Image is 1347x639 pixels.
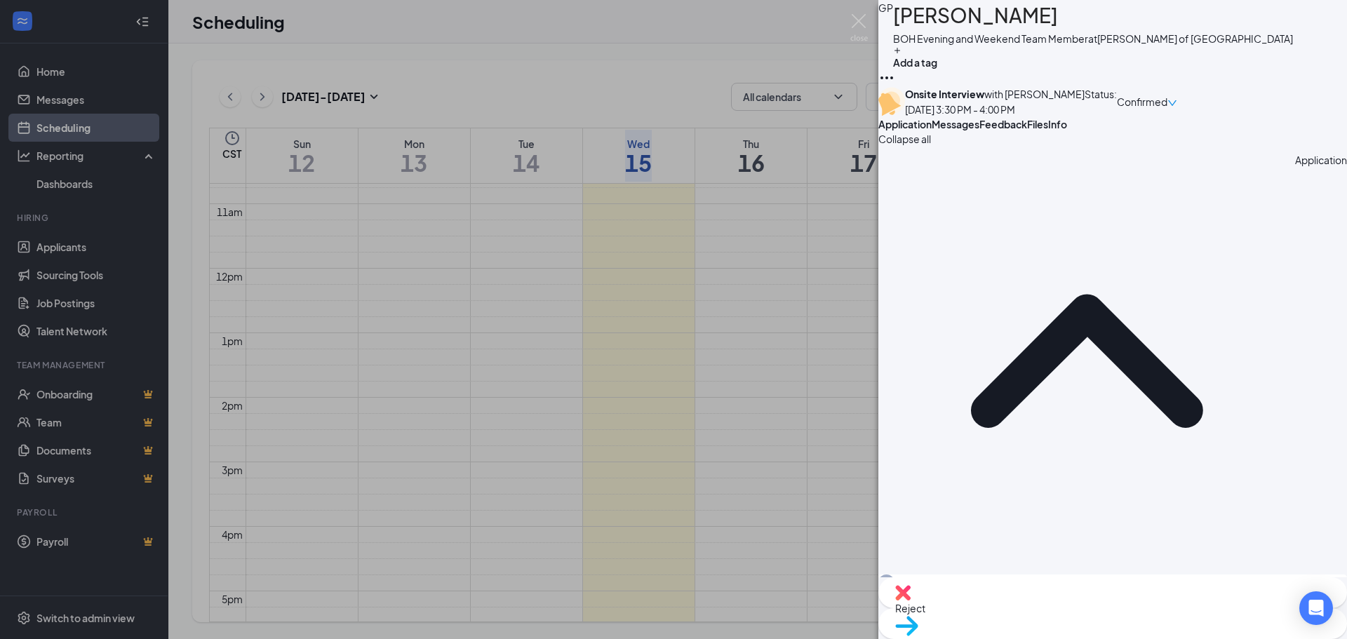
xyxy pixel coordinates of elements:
div: with [PERSON_NAME] [905,86,1085,102]
span: Feedback [979,118,1027,130]
span: Application [878,118,932,130]
div: Status : [1085,86,1117,117]
span: down [1167,98,1177,108]
span: Reject [895,600,1330,616]
span: Info [1048,118,1067,130]
button: PlusAdd a tag [893,46,937,70]
svg: ChevronUp [878,152,1295,569]
svg: Plus [893,46,902,55]
span: Confirmed [1117,94,1167,109]
div: BOH Evening and Weekend Team Member at [PERSON_NAME] of [GEOGRAPHIC_DATA] [893,31,1293,46]
b: Onsite Interview [905,88,984,100]
div: Application [1295,152,1347,569]
svg: Ellipses [878,69,895,86]
span: Messages [932,118,979,130]
div: [DATE] 3:30 PM - 4:00 PM [905,102,1085,117]
span: Files [1027,118,1048,130]
div: Open Intercom Messenger [1299,591,1333,625]
span: Collapse all [878,131,1347,147]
